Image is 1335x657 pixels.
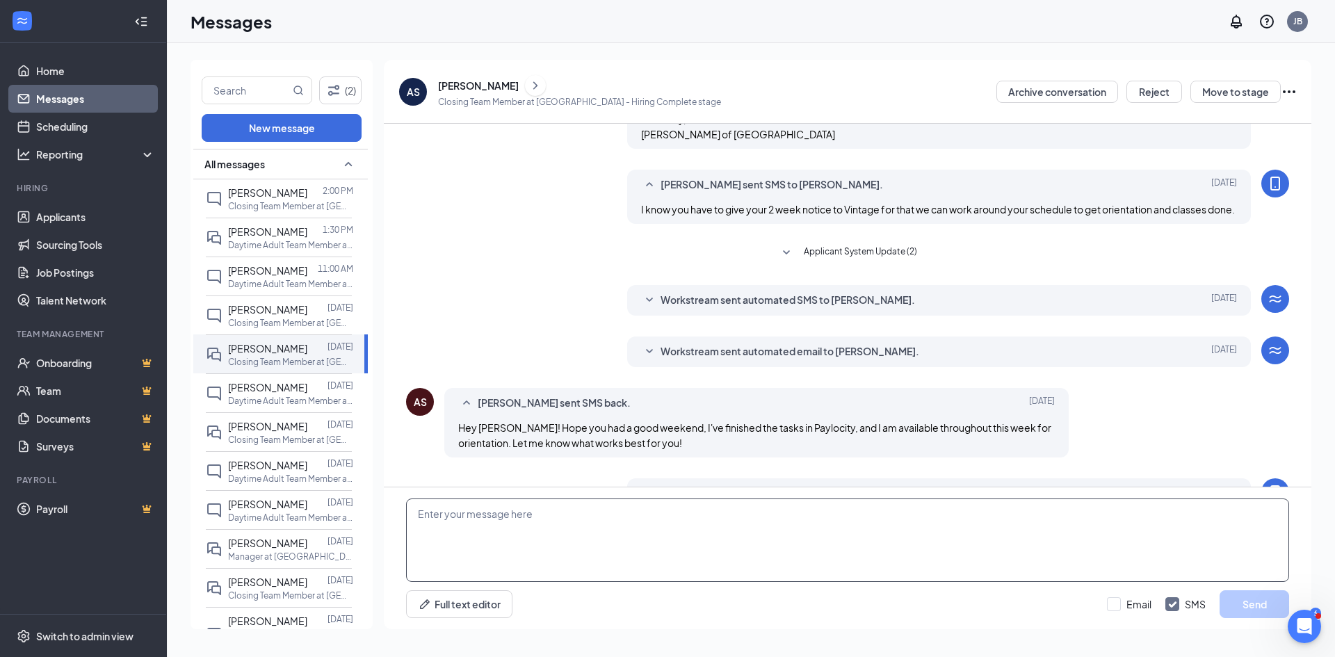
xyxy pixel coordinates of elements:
[228,342,307,355] span: [PERSON_NAME]
[36,405,155,432] a: DocumentsCrown
[661,485,883,502] span: [PERSON_NAME] sent SMS to [PERSON_NAME].
[17,629,31,643] svg: Settings
[228,590,353,601] p: Closing Team Member at [GEOGRAPHIC_DATA]
[323,224,353,236] p: 1:30 PM
[228,317,353,329] p: Closing Team Member at [GEOGRAPHIC_DATA]
[804,245,917,261] span: Applicant System Update (2)
[1029,395,1055,412] span: [DATE]
[228,356,353,368] p: Closing Team Member at [GEOGRAPHIC_DATA]
[228,473,353,485] p: Daytime Adult Team Member at [GEOGRAPHIC_DATA]
[641,485,658,502] svg: SmallChevronUp
[36,113,155,140] a: Scheduling
[1267,291,1284,307] svg: WorkstreamLogo
[36,377,155,405] a: TeamCrown
[206,502,222,519] svg: ChatInactive
[1281,83,1297,100] svg: Ellipses
[641,177,658,193] svg: SmallChevronUp
[319,76,362,104] button: Filter (2)
[407,85,420,99] div: AS
[1310,608,1321,619] div: 6
[206,346,222,363] svg: DoubleChat
[228,420,307,432] span: [PERSON_NAME]
[327,341,353,352] p: [DATE]
[15,14,29,28] svg: WorkstreamLogo
[1190,81,1281,103] button: Move to stage
[1211,485,1237,502] span: [DATE]
[204,157,265,171] span: All messages
[206,541,222,558] svg: DoubleChat
[323,185,353,197] p: 2:00 PM
[206,190,222,207] svg: ChatInactive
[228,381,307,394] span: [PERSON_NAME]
[438,96,721,108] p: Closing Team Member at [GEOGRAPHIC_DATA] - Hiring Complete stage
[778,245,795,261] svg: SmallChevronDown
[1211,343,1237,360] span: [DATE]
[641,292,658,309] svg: SmallChevronDown
[661,292,915,309] span: Workstream sent automated SMS to [PERSON_NAME].
[1220,590,1289,618] button: Send
[36,259,155,286] a: Job Postings
[661,343,919,360] span: Workstream sent automated email to [PERSON_NAME].
[17,328,152,340] div: Team Management
[478,395,631,412] span: [PERSON_NAME] sent SMS back.
[327,419,353,430] p: [DATE]
[325,82,342,99] svg: Filter
[327,574,353,586] p: [DATE]
[36,432,155,460] a: SurveysCrown
[36,629,133,643] div: Switch to admin view
[1211,292,1237,309] span: [DATE]
[17,147,31,161] svg: Analysis
[327,496,353,508] p: [DATE]
[228,434,353,446] p: Closing Team Member at [GEOGRAPHIC_DATA]
[36,57,155,85] a: Home
[327,613,353,625] p: [DATE]
[1293,15,1302,27] div: JB
[327,535,353,547] p: [DATE]
[191,10,272,33] h1: Messages
[996,81,1118,103] button: Archive conversation
[1259,13,1275,30] svg: QuestionInfo
[228,303,307,316] span: [PERSON_NAME]
[327,380,353,391] p: [DATE]
[36,203,155,231] a: Applicants
[641,343,658,360] svg: SmallChevronDown
[36,85,155,113] a: Messages
[206,626,222,643] svg: ChatInactive
[458,395,475,412] svg: SmallChevronUp
[228,264,307,277] span: [PERSON_NAME]
[458,421,1051,449] span: Hey [PERSON_NAME]! Hope you had a good weekend, I've finished the tasks in Paylocity, and I am av...
[228,239,353,251] p: Daytime Adult Team Member at [GEOGRAPHIC_DATA]
[228,395,353,407] p: Daytime Adult Team Member at [GEOGRAPHIC_DATA]
[1126,81,1182,103] button: Reject
[206,229,222,246] svg: DoubleChat
[228,278,353,290] p: Daytime Adult Team Member at [GEOGRAPHIC_DATA]
[525,75,546,96] button: ChevronRight
[228,512,353,524] p: Daytime Adult Team Member at [GEOGRAPHIC_DATA]
[228,537,307,549] span: [PERSON_NAME]
[438,79,519,92] div: [PERSON_NAME]
[17,182,152,194] div: Hiring
[228,576,307,588] span: [PERSON_NAME]
[1267,484,1284,501] svg: MobileSms
[228,200,353,212] p: Closing Team Member at [GEOGRAPHIC_DATA]
[318,263,353,275] p: 11:00 AM
[134,15,148,29] svg: Collapse
[228,186,307,199] span: [PERSON_NAME]
[1288,610,1321,643] iframe: Intercom live chat
[206,424,222,441] svg: DoubleChat
[528,77,542,94] svg: ChevronRight
[206,385,222,402] svg: ChatInactive
[418,597,432,611] svg: Pen
[414,395,427,409] div: AS
[228,498,307,510] span: [PERSON_NAME]
[206,463,222,480] svg: ChatInactive
[1211,177,1237,193] span: [DATE]
[228,225,307,238] span: [PERSON_NAME]
[36,349,155,377] a: OnboardingCrown
[228,459,307,471] span: [PERSON_NAME]
[36,495,155,523] a: PayrollCrown
[661,177,883,193] span: [PERSON_NAME] sent SMS to [PERSON_NAME].
[202,114,362,142] button: New message
[293,85,304,96] svg: MagnifyingGlass
[202,77,290,104] input: Search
